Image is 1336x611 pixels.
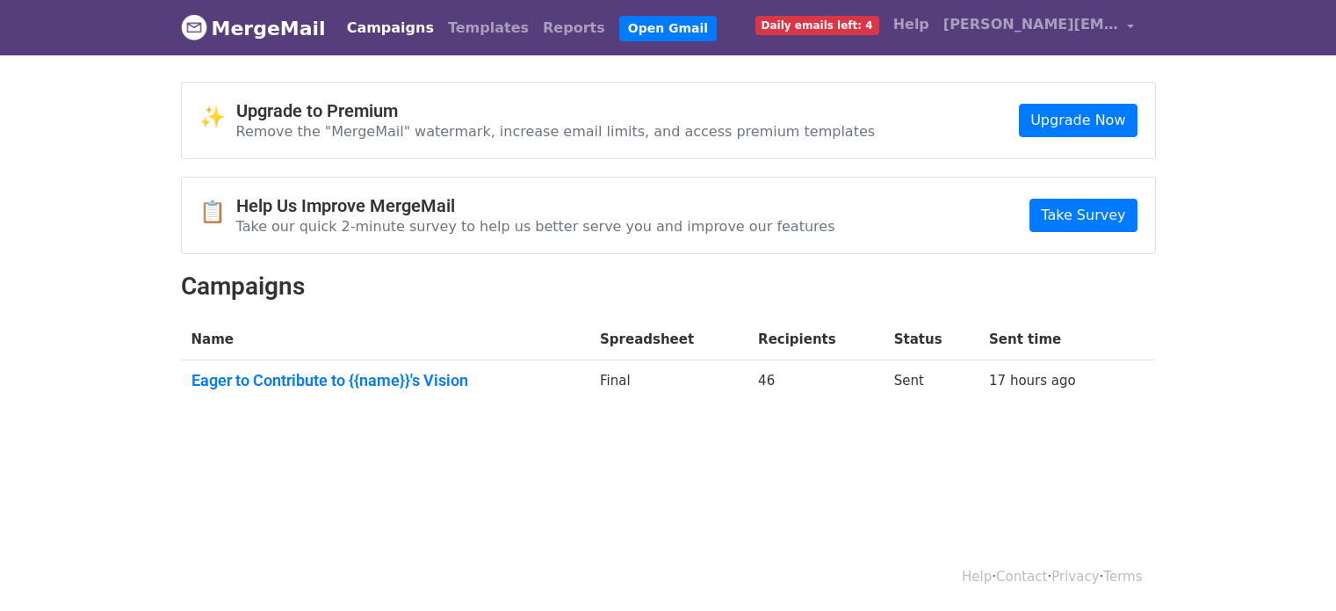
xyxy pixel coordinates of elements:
a: Contact [996,569,1047,585]
span: 📋 [199,200,236,225]
a: Templates [441,11,536,46]
a: Reports [536,11,612,46]
span: [PERSON_NAME][EMAIL_ADDRESS][DOMAIN_NAME] [943,14,1119,35]
th: Name [181,319,590,360]
h4: Help Us Improve MergeMail [236,195,835,216]
th: Recipients [747,319,884,360]
a: Eager to Contribute to {{name}}'s Vision [191,371,580,390]
span: ✨ [199,105,236,130]
th: Status [884,319,979,360]
p: Remove the "MergeMail" watermark, increase email limits, and access premium templates [236,122,876,141]
th: Spreadsheet [589,319,747,360]
th: Sent time [979,319,1126,360]
a: Help [962,569,992,585]
td: 46 [747,360,884,408]
a: Privacy [1051,569,1099,585]
a: Help [886,7,936,42]
td: Sent [884,360,979,408]
a: Terms [1103,569,1142,585]
a: [PERSON_NAME][EMAIL_ADDRESS][DOMAIN_NAME] [936,7,1142,48]
a: Daily emails left: 4 [748,7,886,42]
h2: Campaigns [181,272,1156,302]
img: MergeMail logo [181,14,207,40]
h4: Upgrade to Premium [236,100,876,121]
a: Upgrade Now [1019,104,1137,137]
p: Take our quick 2-minute survey to help us better serve you and improve our features [236,217,835,236]
a: 17 hours ago [989,373,1076,389]
span: Daily emails left: 4 [755,16,879,35]
a: MergeMail [181,10,326,47]
td: Final [589,360,747,408]
a: Take Survey [1029,199,1137,232]
a: Open Gmail [619,16,717,41]
a: Campaigns [340,11,441,46]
